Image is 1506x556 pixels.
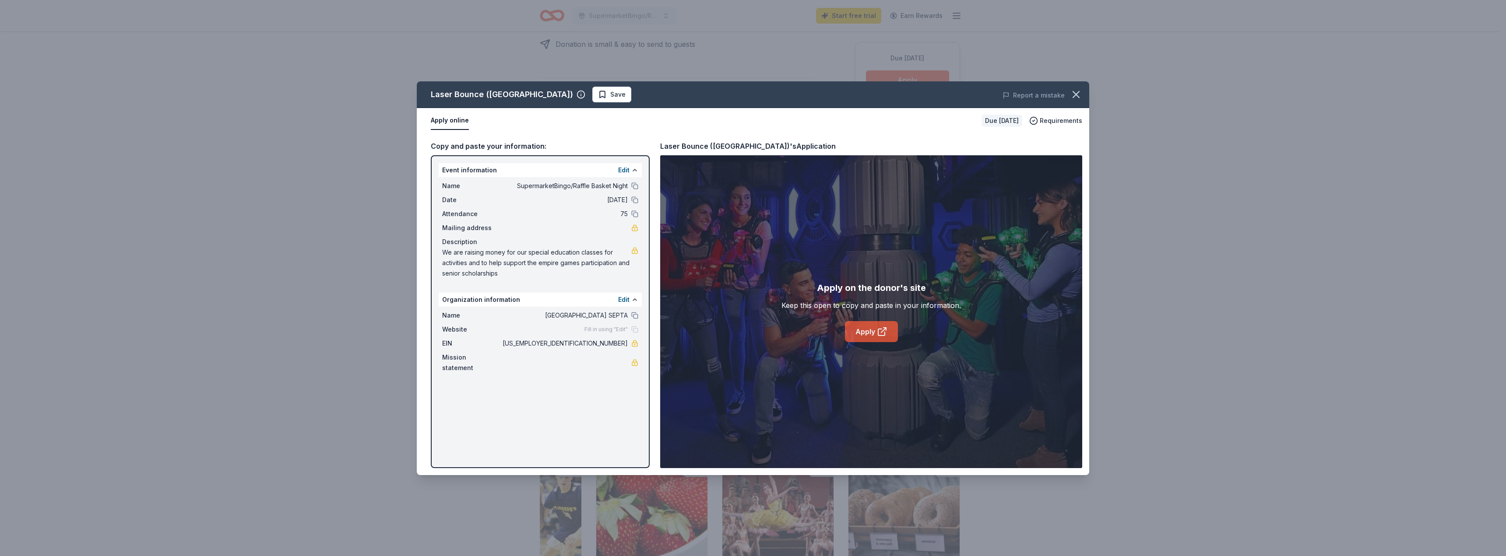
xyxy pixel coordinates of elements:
[501,195,628,205] span: [DATE]
[501,181,628,191] span: SupermarketBingo/Raffle Basket Night
[439,293,642,307] div: Organization information
[431,112,469,130] button: Apply online
[431,87,573,101] div: Laser Bounce ([GEOGRAPHIC_DATA])
[592,87,631,102] button: Save
[439,163,642,177] div: Event information
[442,181,501,191] span: Name
[781,300,961,311] div: Keep this open to copy and paste in your information.
[1040,115,1082,126] span: Requirements
[501,338,628,349] span: [US_EMPLOYER_IDENTIFICATION_NUMBER]
[442,237,638,247] div: Description
[442,195,501,205] span: Date
[1029,115,1082,126] button: Requirements
[442,324,501,335] span: Website
[442,247,631,279] span: We are raising money for our special education classes for activities and to help support the emp...
[442,223,501,233] span: Mailing address
[618,294,630,305] button: Edit
[442,209,501,219] span: Attendance
[1003,90,1065,101] button: Report a mistake
[584,326,628,333] span: Fill in using "Edit"
[501,310,628,321] span: [GEOGRAPHIC_DATA] SEPTA
[817,281,926,295] div: Apply on the donor's site
[618,165,630,175] button: Edit
[431,140,650,152] div: Copy and paste your information:
[501,209,628,219] span: 75
[610,89,626,100] span: Save
[660,140,836,152] div: Laser Bounce ([GEOGRAPHIC_DATA])'s Application
[442,352,501,373] span: Mission statement
[845,321,898,342] a: Apply
[442,310,501,321] span: Name
[442,338,501,349] span: EIN
[982,115,1022,127] div: Due [DATE]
